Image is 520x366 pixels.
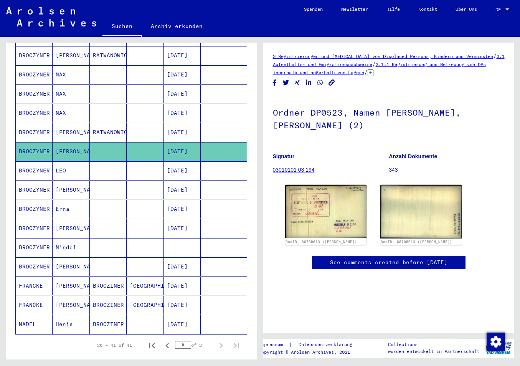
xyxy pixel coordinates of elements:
[493,53,497,60] span: /
[90,123,127,142] mat-cell: RATWANOWICZ
[16,65,53,84] mat-cell: BROCZYNER
[213,338,229,353] button: Next page
[273,167,315,173] a: 03010101 03 194
[164,296,201,315] mat-cell: [DATE]
[6,7,96,26] img: Arolsen_neg.svg
[364,69,368,76] span: /
[53,161,89,180] mat-cell: LEO
[164,65,201,84] mat-cell: [DATE]
[16,238,53,257] mat-cell: BROCZYNER
[16,257,53,276] mat-cell: BROCZYNER
[164,84,201,103] mat-cell: [DATE]
[16,181,53,199] mat-cell: BROCZYNER
[90,296,127,315] mat-cell: BROCZINER
[487,333,505,351] img: Zustimmung ändern
[292,341,362,349] a: Datenschutzerklärung
[164,219,201,238] mat-cell: [DATE]
[330,258,447,267] a: See comments created before [DATE]
[273,95,505,141] h1: Ordner DP0523, Namen [PERSON_NAME], [PERSON_NAME] (2)
[273,53,493,59] a: 3 Registrierungen und [MEDICAL_DATA] von Displaced Persons, Kindern und Vermissten
[53,84,89,103] mat-cell: MAX
[286,240,357,244] a: DocID: 66709013 ([PERSON_NAME])
[282,78,290,88] button: Share on Twitter
[486,332,505,351] div: Zustimmung ändern
[53,277,89,295] mat-cell: [PERSON_NAME]
[380,185,462,238] img: 002.jpg
[16,219,53,238] mat-cell: BROCZYNER
[90,277,127,295] mat-cell: BROCZINER
[16,104,53,123] mat-cell: BROCZYNER
[164,142,201,161] mat-cell: [DATE]
[53,257,89,276] mat-cell: [PERSON_NAME]
[388,334,483,348] p: Die Arolsen Archives Online-Collections
[53,200,89,219] mat-cell: Erna
[53,65,89,84] mat-cell: MAX
[16,123,53,142] mat-cell: BROCZYNER
[164,277,201,295] mat-cell: [DATE]
[164,123,201,142] mat-cell: [DATE]
[259,341,289,349] a: Impressum
[160,338,175,353] button: Previous page
[328,78,336,88] button: Copy link
[53,219,89,238] mat-cell: [PERSON_NAME]
[389,153,437,159] b: Anzahl Dokumente
[372,61,376,68] span: /
[389,166,505,174] p: 343
[484,338,513,358] img: yv_logo.png
[259,341,362,349] div: |
[53,238,89,257] mat-cell: Mindel
[16,315,53,334] mat-cell: NADEL
[495,7,504,12] span: DE
[53,181,89,199] mat-cell: [PERSON_NAME]
[90,46,127,65] mat-cell: RATWANOWICZ
[16,142,53,161] mat-cell: BROCZYNER
[90,315,127,334] mat-cell: BROCZINER
[164,161,201,180] mat-cell: [DATE]
[127,296,163,315] mat-cell: [GEOGRAPHIC_DATA]
[53,315,89,334] mat-cell: Henie
[16,200,53,219] mat-cell: BROCZYNER
[53,296,89,315] mat-cell: [PERSON_NAME]
[53,142,89,161] mat-cell: [PERSON_NAME]
[53,104,89,123] mat-cell: MAX
[175,341,213,349] div: of 2
[53,123,89,142] mat-cell: [PERSON_NAME]
[164,181,201,199] mat-cell: [DATE]
[381,240,452,244] a: DocID: 66709013 ([PERSON_NAME])
[259,349,362,356] p: Copyright © Arolsen Archives, 2021
[16,161,53,180] mat-cell: BROCZYNER
[164,200,201,219] mat-cell: [DATE]
[273,153,295,159] b: Signatur
[164,46,201,65] mat-cell: [DATE]
[16,296,53,315] mat-cell: FRANCKE
[285,185,366,238] img: 001.jpg
[16,84,53,103] mat-cell: BROCZYNER
[388,348,483,362] p: wurden entwickelt in Partnerschaft mit
[273,61,486,75] a: 3.1.1 Registrierung und Betreuung von DPs innerhalb und außerhalb von Lagern
[97,342,132,349] div: 26 – 41 of 41
[164,257,201,276] mat-cell: [DATE]
[127,277,163,295] mat-cell: [GEOGRAPHIC_DATA]
[53,46,89,65] mat-cell: [PERSON_NAME]
[229,338,244,353] button: Last page
[164,104,201,123] mat-cell: [DATE]
[305,78,313,88] button: Share on LinkedIn
[316,78,324,88] button: Share on WhatsApp
[16,277,53,295] mat-cell: FRANCKE
[271,78,279,88] button: Share on Facebook
[144,338,160,353] button: First page
[294,78,302,88] button: Share on Xing
[164,315,201,334] mat-cell: [DATE]
[16,46,53,65] mat-cell: BROCZYNER
[142,17,212,35] a: Archiv erkunden
[102,17,142,37] a: Suchen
